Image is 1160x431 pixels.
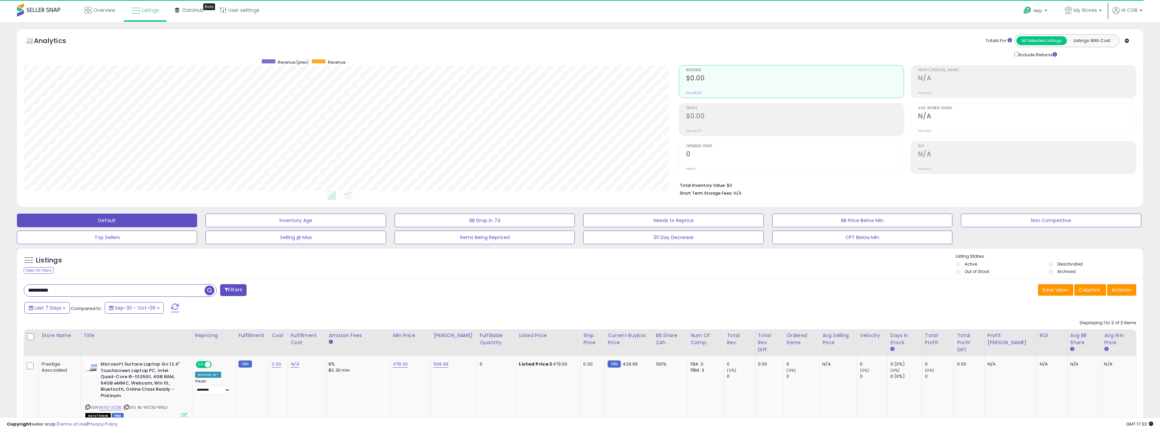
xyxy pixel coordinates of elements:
div: Repricing [195,332,233,339]
small: Avg BB Share. [1070,346,1074,352]
div: Prestige Associated [42,361,76,373]
b: Total Inventory Value: [680,182,726,188]
div: Fulfillment [238,332,266,339]
div: 0 (0%) [890,373,922,379]
div: Preset: [195,379,230,394]
button: Actions [1107,284,1136,296]
div: 0 [786,361,819,367]
a: N/A [291,361,299,368]
button: Selling @ Max [206,231,386,244]
div: Num of Comp. [691,332,721,346]
button: CPT Below Min [772,231,952,244]
span: Listings [142,7,159,14]
div: seller snap | | [7,421,118,428]
div: Title [84,332,189,339]
div: Velocity [860,332,885,339]
div: Include Returns [1009,51,1065,58]
small: (0%) [890,368,900,373]
li: $0 [680,181,1131,189]
button: Inventory Age [206,214,386,227]
button: Non Competitive [961,214,1141,227]
a: B08LF3ZQBL [99,405,122,410]
div: Totals For [986,38,1012,44]
span: Profit [PERSON_NAME] [918,68,1136,72]
small: Prev: $0.00 [686,129,702,133]
a: Privacy Policy [88,421,118,427]
b: Listed Price: [519,361,550,367]
div: 0.00 [758,361,779,367]
b: Microsoft Surface Laptop Go 12.4" Touchscreen Laptop PC, Intel Quad-Core i5-1035G1, 4GB RAM, 64GB... [101,361,183,400]
button: BB Drop in 7d [395,214,575,227]
div: Clear All Filters [24,267,54,274]
label: Active [965,261,977,267]
span: Overview [93,7,115,14]
small: (0%) [860,368,869,373]
span: 429.99 [623,361,638,367]
div: FBA: 0 [691,361,719,367]
div: Amazon Fees [329,332,387,339]
h5: Analytics [34,36,79,47]
button: Save View [1038,284,1073,296]
div: Cost [272,332,285,339]
small: Prev: N/A [918,129,931,133]
button: Needs to Reprice [583,214,763,227]
div: BB Share 24h. [656,332,685,346]
div: FBM: 3 [691,367,719,373]
div: Listed Price [519,332,577,339]
div: Store Name [42,332,78,339]
span: ROI [918,144,1136,148]
div: Displaying 1 to 2 of 2 items [1080,320,1136,326]
div: Total Rev. Diff. [758,332,781,353]
a: 569.99 [434,361,448,368]
a: Help [1018,1,1054,22]
h2: N/A [918,150,1136,159]
a: Hi CGB [1113,7,1142,22]
small: (0%) [727,368,736,373]
div: Total Rev. [727,332,752,346]
small: Amazon Fees. [329,339,333,345]
span: Profit [686,106,904,110]
button: Default [17,214,197,227]
span: 2025-10-14 17:33 GMT [1126,421,1153,427]
span: Columns [1079,287,1100,293]
button: Last 7 Days [24,302,70,314]
button: BB Price Below Min [772,214,952,227]
span: N/A [734,190,742,196]
label: Out of Stock [965,269,989,274]
small: Prev: $0.00 [686,91,702,95]
button: Top Sellers [17,231,197,244]
img: 31qJBA5-2eS._SL40_.jpg [85,361,99,375]
span: Revenue (prev) [278,59,309,65]
span: My Stores [1074,7,1097,14]
h2: N/A [918,112,1136,121]
div: 8% [329,361,385,367]
small: Avg Win Price. [1104,346,1108,352]
div: N/A [1104,361,1131,367]
small: (0%) [786,368,796,373]
small: Days In Stock. [890,346,894,352]
div: 100% [656,361,682,367]
span: All listings that are currently out of stock and unavailable for purchase on Amazon [85,413,111,419]
span: Revenue [686,68,904,72]
button: 30 Day Decrease [583,231,763,244]
button: Columns [1074,284,1106,296]
div: Fulfillment Cost [291,332,323,346]
b: Short Term Storage Fees: [680,190,733,196]
span: FBM [112,413,124,419]
a: 479.00 [393,361,408,368]
div: 0.00 [957,361,979,367]
div: Avg BB Share [1070,332,1099,346]
span: OFF [210,362,221,368]
div: $479.00 [519,361,575,367]
div: Avg Selling Price [822,332,854,346]
span: Compared to: [71,305,102,312]
div: 0 [727,361,755,367]
span: Last 7 Days [35,305,61,311]
h2: 0 [686,150,904,159]
div: 0 [925,373,954,379]
h2: N/A [918,74,1136,83]
div: Avg Win Price [1104,332,1133,346]
div: 0.00 [583,361,599,367]
div: Current Buybox Price [608,332,650,346]
button: Listings With Cost [1067,36,1117,45]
